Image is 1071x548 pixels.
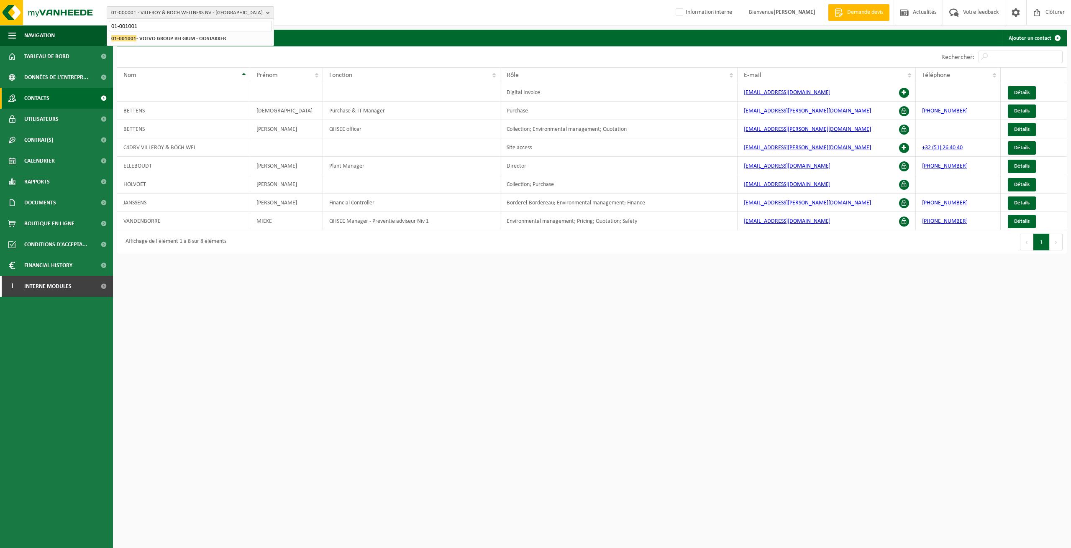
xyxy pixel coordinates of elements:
td: Financial Controller [323,194,500,212]
span: Détails [1014,145,1030,150]
td: HOLVOET [117,175,250,194]
td: Purchase & IT Manager [323,102,500,120]
button: 1 [1033,234,1050,250]
span: Fonction [329,72,352,79]
a: Détails [1008,141,1036,155]
td: VANDENBORRE [117,212,250,230]
span: Utilisateurs [24,109,59,130]
td: ELLEBOUDT [117,157,250,175]
input: Chercher des succursales liées [109,21,272,31]
td: BETTENS [117,120,250,138]
a: Détails [1008,215,1036,228]
span: Contrat(s) [24,130,53,150]
td: [PERSON_NAME] [250,120,323,138]
span: Données de l'entrepr... [24,67,88,88]
span: Prénom [256,72,278,79]
td: Digital Invoice [500,83,738,102]
a: Demande devis [828,4,889,21]
td: QHSEE Manager - Preventie adviseur Niv 1 [323,212,500,230]
td: QHSEE officer [323,120,500,138]
a: [EMAIL_ADDRESS][DOMAIN_NAME] [744,163,830,169]
a: [EMAIL_ADDRESS][PERSON_NAME][DOMAIN_NAME] [744,200,871,206]
a: Détails [1008,160,1036,173]
a: [EMAIL_ADDRESS][DOMAIN_NAME] [744,89,830,96]
td: Environmental management; Pricing; Quotation; Safety [500,212,738,230]
span: Détails [1014,163,1030,169]
span: Détails [1014,108,1030,114]
a: Détails [1008,196,1036,210]
button: Previous [1020,234,1033,250]
td: MIEKE [250,212,323,230]
td: Director [500,157,738,175]
a: Détails [1008,86,1036,99]
span: I [8,276,16,297]
a: Détails [1008,178,1036,191]
span: Navigation [24,25,55,46]
span: Conditions d'accepta... [24,234,87,255]
span: Rôle [507,72,519,79]
span: Demande devis [845,8,885,17]
td: Borderel-Bordereau; Environmental management; Finance [500,194,738,212]
span: Contacts [24,88,49,109]
a: [PHONE_NUMBER] [922,200,968,206]
td: Collection; Environmental management; Quotation [500,120,738,138]
span: Calendrier [24,150,55,171]
span: Détails [1014,90,1030,95]
span: Détails [1014,219,1030,224]
td: JANSSENS [117,194,250,212]
button: 01-000001 - VILLEROY & BOCH WELLNESS NV - [GEOGRAPHIC_DATA] [107,6,274,19]
span: Financial History [24,255,72,276]
a: [PHONE_NUMBER] [922,163,968,169]
span: Détails [1014,200,1030,206]
a: [EMAIL_ADDRESS][PERSON_NAME][DOMAIN_NAME] [744,108,871,114]
span: E-mail [744,72,761,79]
label: Information interne [674,6,732,19]
span: Rapports [24,171,50,192]
td: [PERSON_NAME] [250,175,323,194]
label: Rechercher: [941,54,974,61]
a: [EMAIL_ADDRESS][DOMAIN_NAME] [744,218,830,224]
span: Tableau de bord [24,46,69,67]
a: +32 (51) 26 40 40 [922,145,963,151]
span: Interne modules [24,276,72,297]
span: Nom [123,72,136,79]
a: [PHONE_NUMBER] [922,108,968,114]
span: Téléphone [922,72,950,79]
a: [EMAIL_ADDRESS][DOMAIN_NAME] [744,181,830,188]
span: Détails [1014,127,1030,132]
td: C4DRV VILLEROY & BOCH WEL [117,138,250,157]
span: 01-000001 - VILLEROY & BOCH WELLNESS NV - [GEOGRAPHIC_DATA] [111,7,263,19]
span: Documents [24,192,56,213]
a: Détails [1008,105,1036,118]
span: 01-001001 [111,35,136,41]
td: Purchase [500,102,738,120]
a: [PHONE_NUMBER] [922,218,968,224]
td: Plant Manager [323,157,500,175]
span: Boutique en ligne [24,213,74,234]
strong: [PERSON_NAME] [774,9,815,15]
td: [PERSON_NAME] [250,194,323,212]
a: [EMAIL_ADDRESS][PERSON_NAME][DOMAIN_NAME] [744,145,871,151]
strong: - VOLVO GROUP BELGIUM - OOSTAKKER [111,35,226,41]
span: Détails [1014,182,1030,187]
td: BETTENS [117,102,250,120]
td: [DEMOGRAPHIC_DATA] [250,102,323,120]
a: Ajouter un contact [1002,30,1066,46]
a: Détails [1008,123,1036,136]
td: Site access [500,138,738,157]
td: Collection; Purchase [500,175,738,194]
td: [PERSON_NAME] [250,157,323,175]
div: Affichage de l'élément 1 à 8 sur 8 éléments [121,234,226,250]
button: Next [1050,234,1063,250]
a: [EMAIL_ADDRESS][PERSON_NAME][DOMAIN_NAME] [744,126,871,133]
